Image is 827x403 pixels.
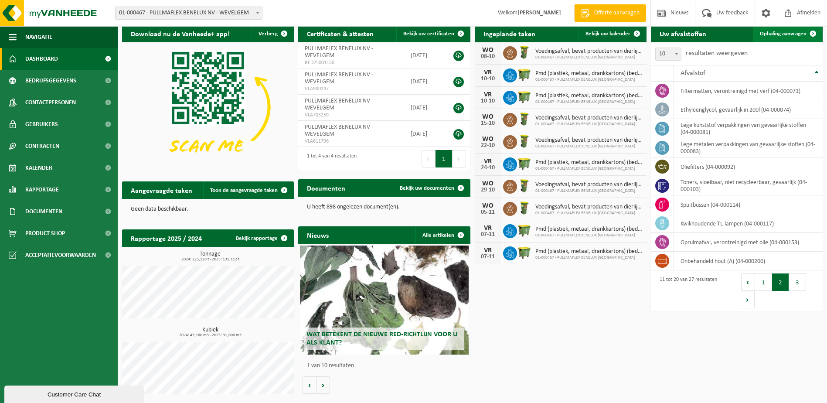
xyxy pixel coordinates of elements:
a: Offerte aanvragen [574,4,646,22]
span: Dashboard [25,48,58,70]
img: WB-1100-HPE-GN-50 [517,223,532,238]
span: Bekijk uw kalender [585,31,630,37]
button: 1 [755,273,772,291]
h2: Documenten [298,179,354,196]
span: Bekijk uw certificaten [403,31,454,37]
span: 01-000467 - PULLMAFLEX BENELUX [GEOGRAPHIC_DATA] [535,255,642,260]
span: Toon de aangevraagde taken [210,188,278,193]
div: 1 tot 4 van 4 resultaten [303,149,357,168]
span: Voedingsafval, bevat producten van dierlijke oorsprong, onverpakt, categorie 3 [535,115,642,122]
div: 07-11 [479,254,497,260]
span: PULLMAFLEX BENELUX NV - WEVELGEM [305,45,373,59]
span: 01-000467 - PULLMAFLEX BENELUX [GEOGRAPHIC_DATA] [535,144,642,149]
span: Bekijk uw documenten [400,185,454,191]
span: Bedrijfsgegevens [25,70,76,92]
div: WO [479,47,497,54]
img: WB-1100-HPE-GN-50 [517,67,532,82]
span: Documenten [25,201,62,222]
strong: [PERSON_NAME] [517,10,561,16]
span: PULLMAFLEX BENELUX NV - WEVELGEM [305,124,373,137]
span: 01-000467 - PULLMAFLEX BENELUX [GEOGRAPHIC_DATA] [535,233,642,238]
span: Acceptatievoorwaarden [25,244,96,266]
a: Toon de aangevraagde taken [203,181,293,199]
span: Gebruikers [25,113,58,135]
img: WB-0060-HPE-GN-50 [517,178,532,193]
td: lege kunststof verpakkingen van gevaarlijke stoffen (04-000081) [674,119,823,138]
h2: Aangevraagde taken [122,181,201,198]
td: ethyleenglycol, gevaarlijk in 200l (04-000074) [674,100,823,119]
div: 15-10 [479,120,497,126]
button: Next [453,150,466,167]
div: WO [479,180,497,187]
span: Voedingsafval, bevat producten van dierlijke oorsprong, onverpakt, categorie 3 [535,181,642,188]
span: 01-000467 - PULLMAFLEX BENELUX [GEOGRAPHIC_DATA] [535,122,642,127]
a: Bekijk rapportage [229,229,293,247]
span: 10 [655,48,681,61]
div: 29-10 [479,187,497,193]
td: opruimafval, verontreinigd met olie (04-000153) [674,233,823,252]
span: Product Shop [25,222,65,244]
span: Navigatie [25,26,52,48]
div: 22-10 [479,143,497,149]
img: WB-1100-HPE-GN-50 [517,156,532,171]
span: 01-000467 - PULLMAFLEX BENELUX [GEOGRAPHIC_DATA] [535,166,642,171]
td: toners, vloeibaar, niet recycleerbaar, gevaarlijk (04-000103) [674,176,823,195]
h2: Uw afvalstoffen [651,25,715,42]
h3: Tonnage [126,251,294,262]
span: VLA611796 [305,138,397,145]
span: Wat betekent de nieuwe RED-richtlijn voor u als klant? [306,331,457,346]
button: Previous [422,150,436,167]
a: Ophaling aanvragen [753,25,822,42]
td: spuitbussen (04-000114) [674,195,823,214]
button: Vorige [303,376,317,394]
p: Geen data beschikbaar. [131,206,285,212]
button: 3 [789,273,806,291]
span: Pmd (plastiek, metaal, drankkartons) (bedrijven) [535,248,642,255]
span: Offerte aanvragen [592,9,642,17]
span: Contracten [25,135,59,157]
span: Afvalstof [681,70,705,77]
div: 08-10 [479,54,497,60]
h3: Kubiek [126,327,294,338]
button: Volgende [317,376,330,394]
span: 01-000467 - PULLMAFLEX BENELUX [GEOGRAPHIC_DATA] [535,99,642,105]
td: kwikhoudende TL-lampen (04-000117) [674,214,823,233]
div: 24-10 [479,165,497,171]
span: 2024: 43,180 m3 - 2025: 31,800 m3 [126,333,294,338]
span: Voedingsafval, bevat producten van dierlijke oorsprong, onverpakt, categorie 3 [535,204,642,211]
span: Voedingsafval, bevat producten van dierlijke oorsprong, onverpakt, categorie 3 [535,137,642,144]
span: 01-000467 - PULLMAFLEX BENELUX [GEOGRAPHIC_DATA] [535,211,642,216]
a: Bekijk uw kalender [579,25,646,42]
h2: Download nu de Vanheede+ app! [122,25,238,42]
a: Alle artikelen [415,226,470,244]
span: Rapportage [25,179,59,201]
button: 1 [436,150,453,167]
img: WB-1100-HPE-GN-50 [517,89,532,104]
span: Voedingsafval, bevat producten van dierlijke oorsprong, onverpakt, categorie 3 [535,48,642,55]
span: Pmd (plastiek, metaal, drankkartons) (bedrijven) [535,92,642,99]
span: 01-000467 - PULLMAFLEX BENELUX [GEOGRAPHIC_DATA] [535,55,642,60]
span: VLA900247 [305,85,397,92]
span: Kalender [25,157,52,179]
h2: Nieuws [298,226,337,243]
div: VR [479,69,497,76]
td: onbehandeld hout (A) (04-000200) [674,252,823,270]
div: 11 tot 20 van 27 resultaten [655,273,717,309]
div: VR [479,158,497,165]
p: U heeft 898 ongelezen document(en). [307,204,461,210]
span: 01-000467 - PULLMAFLEX BENELUX [GEOGRAPHIC_DATA] [535,77,642,82]
div: 10-10 [479,98,497,104]
button: Next [741,291,755,308]
img: Download de VHEPlus App [122,42,294,171]
div: VR [479,91,497,98]
td: lege metalen verpakkingen van gevaarlijke stoffen (04-000083) [674,138,823,157]
span: PULLMAFLEX BENELUX NV - WEVELGEM [305,98,373,111]
div: VR [479,247,497,254]
div: WO [479,113,497,120]
button: Verberg [252,25,293,42]
td: [DATE] [404,121,445,147]
td: [DATE] [404,68,445,95]
img: WB-1100-HPE-GN-50 [517,245,532,260]
span: Pmd (plastiek, metaal, drankkartons) (bedrijven) [535,70,642,77]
